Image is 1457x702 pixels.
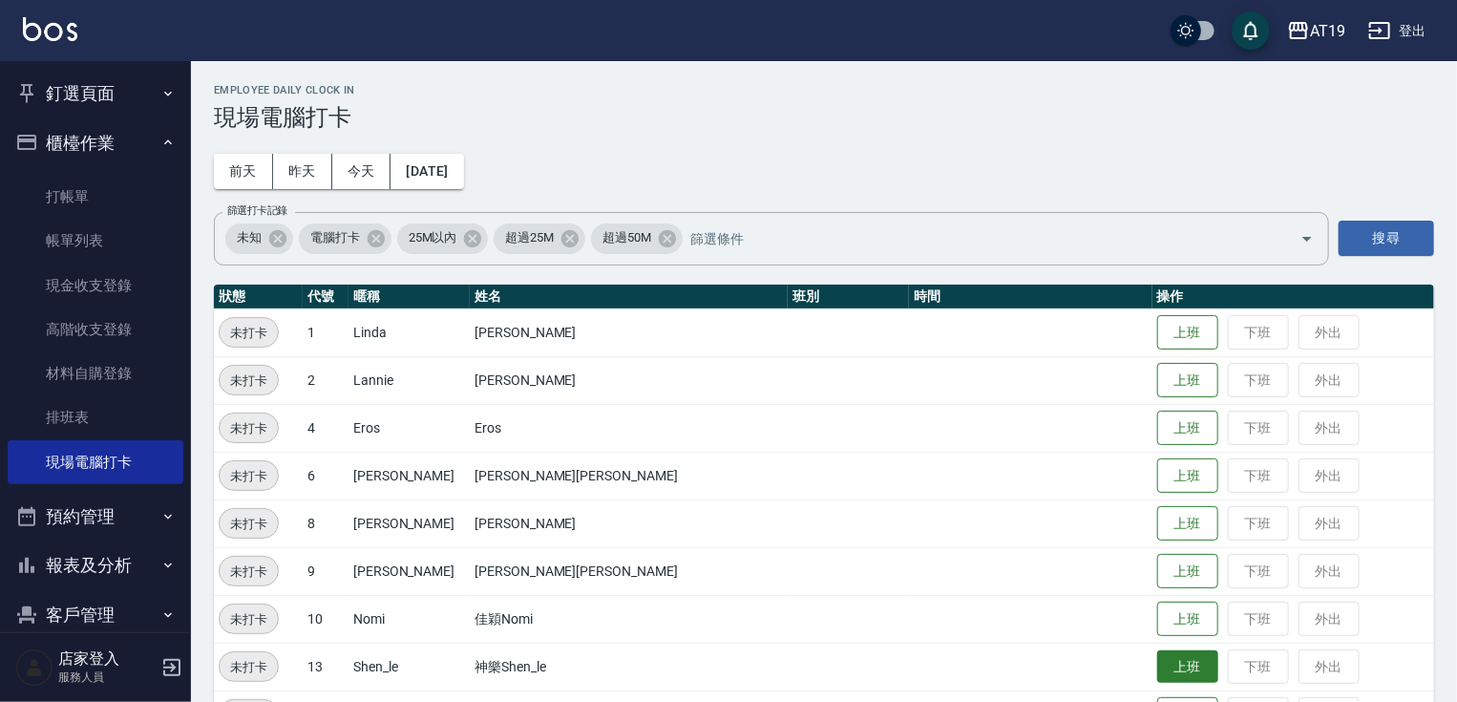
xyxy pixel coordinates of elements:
[348,595,470,643] td: Nomi
[220,657,278,677] span: 未打卡
[1157,458,1218,494] button: 上班
[391,154,463,189] button: [DATE]
[214,285,303,309] th: 狀態
[220,609,278,629] span: 未打卡
[348,500,470,547] td: [PERSON_NAME]
[1152,285,1434,309] th: 操作
[227,203,287,218] label: 篩選打卡記錄
[214,104,1434,131] h3: 現場電腦打卡
[397,223,489,254] div: 25M以內
[1339,221,1434,256] button: 搜尋
[8,351,183,395] a: 材料自購登錄
[470,643,788,691] td: 神樂Shen_le
[8,219,183,263] a: 帳單列表
[1310,19,1345,43] div: AT19
[348,404,470,452] td: Eros
[303,308,348,356] td: 1
[470,404,788,452] td: Eros
[332,154,391,189] button: 今天
[23,17,77,41] img: Logo
[470,595,788,643] td: 佳穎Nomi
[303,547,348,595] td: 9
[220,466,278,486] span: 未打卡
[470,547,788,595] td: [PERSON_NAME][PERSON_NAME]
[494,228,565,247] span: 超過25M
[348,452,470,500] td: [PERSON_NAME]
[1292,223,1322,254] button: Open
[470,285,788,309] th: 姓名
[299,223,391,254] div: 電腦打卡
[1157,506,1218,542] button: 上班
[1232,11,1270,50] button: save
[1157,315,1218,351] button: 上班
[303,595,348,643] td: 10
[225,223,293,254] div: 未知
[8,118,183,168] button: 櫃檯作業
[225,228,273,247] span: 未知
[494,223,585,254] div: 超過25M
[348,285,470,309] th: 暱稱
[591,228,663,247] span: 超過50M
[303,500,348,547] td: 8
[214,84,1434,96] h2: Employee Daily Clock In
[220,514,278,534] span: 未打卡
[591,223,683,254] div: 超過50M
[58,649,156,669] h5: 店家登入
[470,452,788,500] td: [PERSON_NAME][PERSON_NAME]
[220,323,278,343] span: 未打卡
[470,500,788,547] td: [PERSON_NAME]
[348,356,470,404] td: Lannie
[8,69,183,118] button: 釘選頁面
[1279,11,1353,51] button: AT19
[348,547,470,595] td: [PERSON_NAME]
[1157,650,1218,684] button: 上班
[8,175,183,219] a: 打帳單
[8,492,183,542] button: 預約管理
[8,541,183,590] button: 報表及分析
[8,264,183,308] a: 現金收支登錄
[273,154,332,189] button: 昨天
[15,649,53,687] img: Person
[1157,411,1218,446] button: 上班
[686,222,1267,255] input: 篩選條件
[8,440,183,484] a: 現場電腦打卡
[299,228,371,247] span: 電腦打卡
[303,643,348,691] td: 13
[1157,363,1218,398] button: 上班
[303,285,348,309] th: 代號
[470,308,788,356] td: [PERSON_NAME]
[909,285,1152,309] th: 時間
[1361,13,1434,49] button: 登出
[303,452,348,500] td: 6
[303,404,348,452] td: 4
[348,308,470,356] td: Linda
[1157,602,1218,637] button: 上班
[220,418,278,438] span: 未打卡
[8,395,183,439] a: 排班表
[788,285,909,309] th: 班別
[220,371,278,391] span: 未打卡
[348,643,470,691] td: Shen_le
[303,356,348,404] td: 2
[8,308,183,351] a: 高階收支登錄
[220,562,278,582] span: 未打卡
[58,669,156,686] p: 服務人員
[214,154,273,189] button: 前天
[1157,554,1218,589] button: 上班
[397,228,469,247] span: 25M以內
[8,590,183,640] button: 客戶管理
[470,356,788,404] td: [PERSON_NAME]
